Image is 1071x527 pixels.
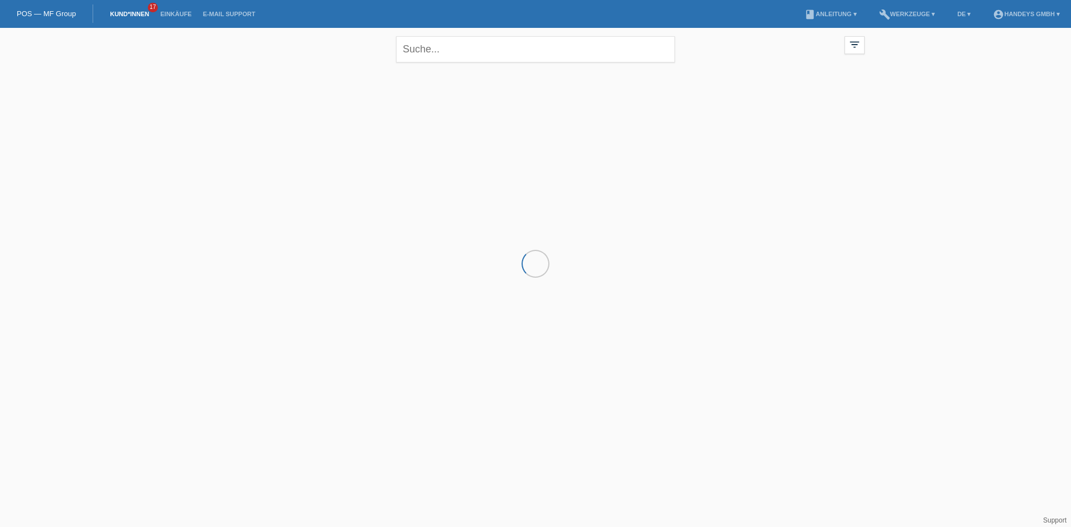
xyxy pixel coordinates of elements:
[1043,516,1067,524] a: Support
[155,11,197,17] a: Einkäufe
[17,9,76,18] a: POS — MF Group
[804,9,816,20] i: book
[799,11,862,17] a: bookAnleitung ▾
[952,11,976,17] a: DE ▾
[396,36,675,62] input: Suche...
[104,11,155,17] a: Kund*innen
[987,11,1065,17] a: account_circleHandeys GmbH ▾
[993,9,1004,20] i: account_circle
[874,11,941,17] a: buildWerkzeuge ▾
[879,9,890,20] i: build
[148,3,158,12] span: 17
[848,38,861,51] i: filter_list
[197,11,261,17] a: E-Mail Support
